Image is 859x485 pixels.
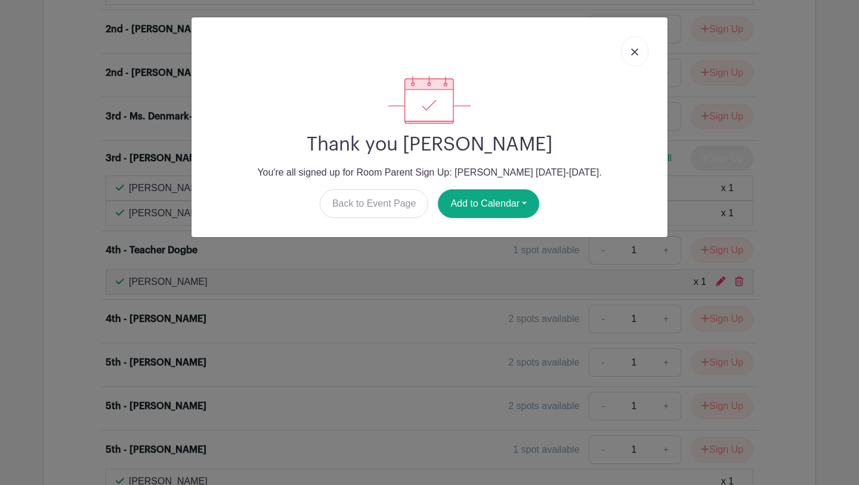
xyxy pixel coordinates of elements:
p: You're all signed up for Room Parent Sign Up: [PERSON_NAME] [DATE]-[DATE]. [201,165,658,180]
img: close_button-5f87c8562297e5c2d7936805f587ecaba9071eb48480494691a3f1689db116b3.svg [631,48,638,56]
button: Add to Calendar [438,189,539,218]
h2: Thank you [PERSON_NAME] [201,133,658,156]
img: signup_complete-c468d5dda3e2740ee63a24cb0ba0d3ce5d8a4ecd24259e683200fb1569d990c8.svg [388,76,471,124]
a: Back to Event Page [320,189,429,218]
